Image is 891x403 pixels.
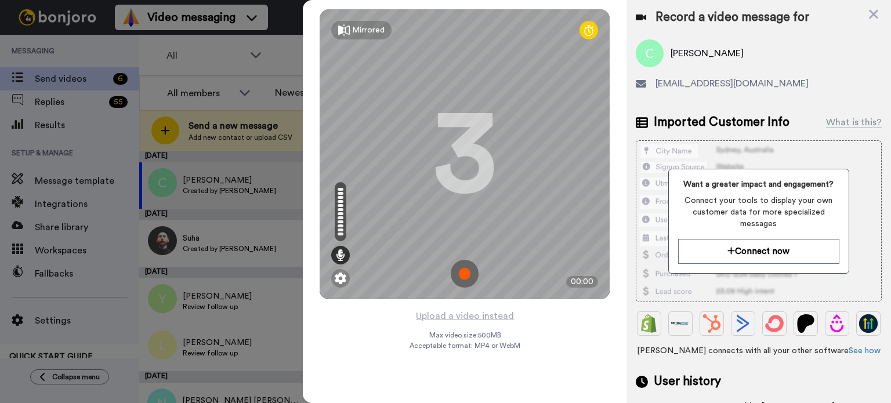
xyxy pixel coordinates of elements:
button: Upload a video instead [412,308,517,324]
span: User history [654,373,721,390]
div: 00:00 [566,276,598,288]
div: What is this? [826,115,882,129]
span: Want a greater impact and engagement? [678,179,839,190]
img: Drip [828,314,846,333]
a: See how [849,347,881,355]
img: Patreon [796,314,815,333]
span: [EMAIL_ADDRESS][DOMAIN_NAME] [655,77,809,90]
button: Connect now [678,239,839,264]
span: Connect your tools to display your own customer data for more specialized messages [678,195,839,230]
img: Shopify [640,314,658,333]
img: ic_record_start.svg [451,260,479,288]
img: Hubspot [702,314,721,333]
span: Max video size: 500 MB [429,331,501,340]
img: ActiveCampaign [734,314,752,333]
img: ConvertKit [765,314,784,333]
img: Ontraport [671,314,690,333]
span: [PERSON_NAME] connects with all your other software [636,345,882,357]
span: Acceptable format: MP4 or WebM [410,341,520,350]
span: Imported Customer Info [654,114,789,131]
img: GoHighLevel [859,314,878,333]
div: 3 [433,111,497,198]
img: ic_gear.svg [335,273,346,284]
